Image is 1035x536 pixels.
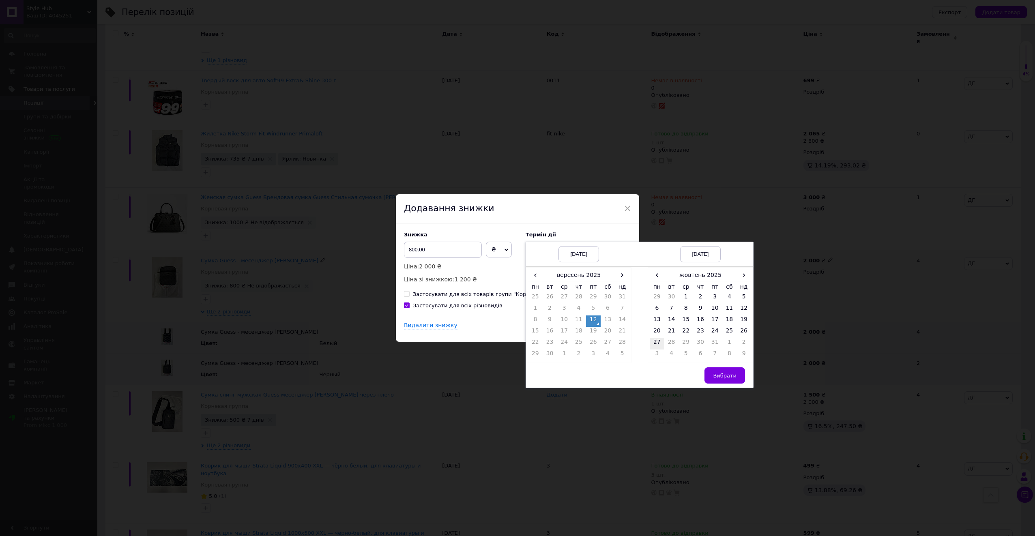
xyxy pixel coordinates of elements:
[601,281,615,293] th: сб
[708,293,722,304] td: 3
[679,293,693,304] td: 1
[586,304,601,315] td: 5
[679,281,693,293] th: ср
[737,327,751,338] td: 26
[615,281,629,293] th: нд
[528,281,543,293] th: пн
[708,338,722,349] td: 31
[601,349,615,361] td: 4
[650,269,664,281] span: ‹
[557,315,571,327] td: 10
[557,338,571,349] td: 24
[528,338,543,349] td: 22
[571,293,586,304] td: 28
[492,246,496,253] span: ₴
[543,293,557,304] td: 26
[586,293,601,304] td: 29
[543,315,557,327] td: 9
[528,327,543,338] td: 15
[679,327,693,338] td: 22
[664,327,679,338] td: 21
[586,349,601,361] td: 3
[624,202,631,215] span: ×
[601,315,615,327] td: 13
[722,327,737,338] td: 25
[404,275,517,284] p: Ціна зі знижкою:
[528,293,543,304] td: 25
[722,315,737,327] td: 18
[693,327,708,338] td: 23
[737,349,751,361] td: 9
[708,304,722,315] td: 10
[737,338,751,349] td: 2
[571,338,586,349] td: 25
[679,304,693,315] td: 8
[650,315,664,327] td: 13
[664,281,679,293] th: вт
[615,327,629,338] td: 21
[615,338,629,349] td: 28
[664,315,679,327] td: 14
[737,293,751,304] td: 5
[601,304,615,315] td: 6
[404,242,482,258] input: 0
[722,338,737,349] td: 1
[722,349,737,361] td: 8
[722,293,737,304] td: 4
[586,281,601,293] th: пт
[571,281,586,293] th: чт
[650,293,664,304] td: 29
[586,327,601,338] td: 19
[708,349,722,361] td: 7
[557,293,571,304] td: 27
[693,315,708,327] td: 16
[557,349,571,361] td: 1
[404,203,494,213] span: Додавання знижки
[543,327,557,338] td: 16
[704,367,745,384] button: Вибрати
[528,349,543,361] td: 29
[543,304,557,315] td: 2
[650,281,664,293] th: пн
[650,349,664,361] td: 3
[586,315,601,327] td: 12
[558,246,599,262] div: [DATE]
[693,293,708,304] td: 2
[679,315,693,327] td: 15
[708,281,722,293] th: пт
[693,338,708,349] td: 30
[693,281,708,293] th: чт
[528,269,543,281] span: ‹
[526,232,631,238] label: Термін дії
[664,349,679,361] td: 4
[615,349,629,361] td: 5
[650,327,664,338] td: 20
[557,327,571,338] td: 17
[543,349,557,361] td: 30
[693,349,708,361] td: 6
[664,269,737,281] th: жовтень 2025
[737,315,751,327] td: 19
[664,338,679,349] td: 28
[615,293,629,304] td: 31
[586,338,601,349] td: 26
[693,304,708,315] td: 9
[571,304,586,315] td: 4
[404,322,457,330] div: Видалити знижку
[679,338,693,349] td: 29
[413,291,566,298] div: Застосувати для всіх товарів групи "Корневая группа"
[543,281,557,293] th: вт
[708,315,722,327] td: 17
[722,281,737,293] th: сб
[528,315,543,327] td: 8
[713,373,737,379] span: Вибрати
[419,263,441,270] span: 2 000 ₴
[708,327,722,338] td: 24
[413,302,502,309] div: Застосувати для всіх різновидів
[557,281,571,293] th: ср
[680,246,721,262] div: [DATE]
[557,304,571,315] td: 3
[543,269,615,281] th: вересень 2025
[601,338,615,349] td: 27
[664,304,679,315] td: 7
